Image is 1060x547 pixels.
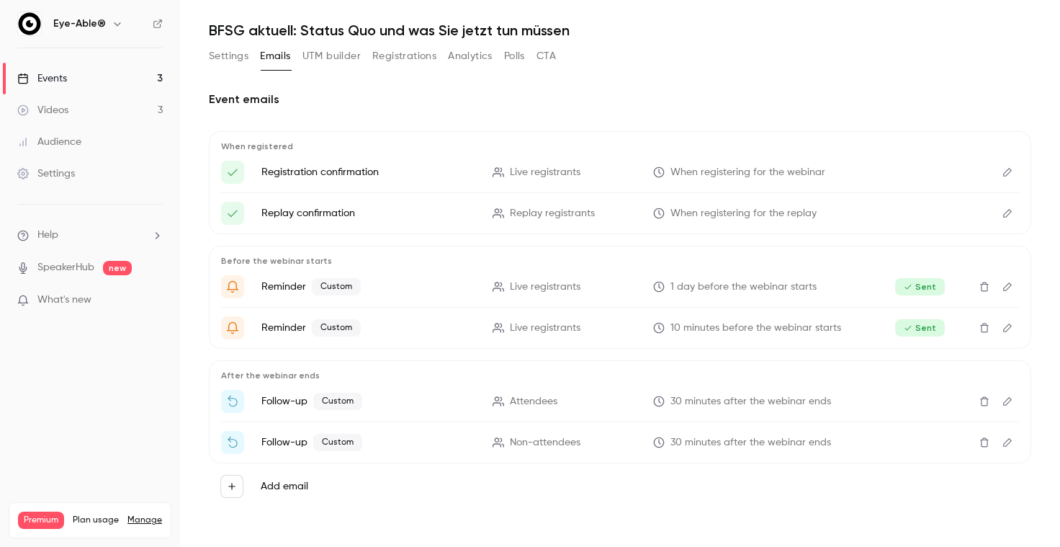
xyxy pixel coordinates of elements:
p: Before the webinar starts [221,255,1019,267]
iframe: Noticeable Trigger [145,294,163,307]
p: Follow-up [261,434,475,451]
li: Sehen Sie sich die Aufzeichnung das {{ event_name }} an. [221,431,1019,454]
a: Manage [127,515,162,526]
button: Delete [973,316,996,339]
li: help-dropdown-opener [17,228,163,243]
span: Custom [312,278,361,295]
span: Plan usage [73,515,119,526]
div: Events [17,71,67,86]
span: 10 minutes before the webinar starts [670,321,841,336]
li: Here's your access link to {{ event_name }}! [221,202,1019,225]
button: Edit [996,161,1019,184]
div: Audience [17,135,81,149]
button: Edit [996,275,1019,298]
p: After the webinar ends [221,370,1019,381]
p: When registered [221,141,1019,152]
button: Edit [996,431,1019,454]
span: Live registrants [510,280,580,295]
span: 30 minutes after the webinar ends [670,394,831,409]
label: Add email [261,479,308,494]
div: Settings [17,166,75,181]
img: Eye-Able® [18,12,41,35]
p: Reminder [261,319,475,337]
h6: Eye-Able® [53,17,106,31]
button: Delete [973,390,996,413]
span: Custom [312,319,361,337]
span: Live registrants [510,321,580,336]
li: Machen Sie sich bereit für '{{ event_name }}' morgen! [221,275,1019,298]
span: Attendees [510,394,557,409]
span: Sent [895,319,945,337]
span: Premium [18,512,64,529]
button: Analytics [448,45,493,68]
span: 30 minutes after the webinar ends [670,435,831,450]
span: Custom [313,393,362,410]
p: Reminder [261,278,475,295]
li: Vielen Dank für Ihre Teilnahme {{ event_name }} [221,390,1019,413]
button: Edit [996,390,1019,413]
button: Delete [973,431,996,454]
button: UTM builder [302,45,361,68]
button: Polls [504,45,525,68]
span: Replay registrants [510,206,595,221]
button: Edit [996,316,1019,339]
button: CTA [536,45,556,68]
button: Delete [973,275,996,298]
span: When registering for the webinar [670,165,825,180]
span: Sent [895,278,945,295]
p: Registration confirmation [261,165,475,179]
span: new [103,261,132,275]
li: {{ event_name }} wird gleich veröffentlicht [221,316,1019,339]
a: SpeakerHub [37,260,94,275]
p: Replay confirmation [261,206,475,221]
h2: Event emails [209,91,1031,108]
span: When registering for the replay [670,206,817,221]
p: Follow-up [261,393,475,410]
span: Non-attendees [510,435,580,450]
div: Videos [17,103,68,117]
li: Here's your access link to {{ event_name }}! [221,161,1019,184]
button: Settings [209,45,248,68]
button: Registrations [372,45,436,68]
span: Custom [313,434,362,451]
span: 1 day before the webinar starts [670,280,817,295]
span: Live registrants [510,165,580,180]
h1: BFSG aktuell: Status Quo und was Sie jetzt tun müssen [209,22,1031,39]
button: Edit [996,202,1019,225]
span: Help [37,228,58,243]
button: Emails [260,45,290,68]
span: What's new [37,293,91,308]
